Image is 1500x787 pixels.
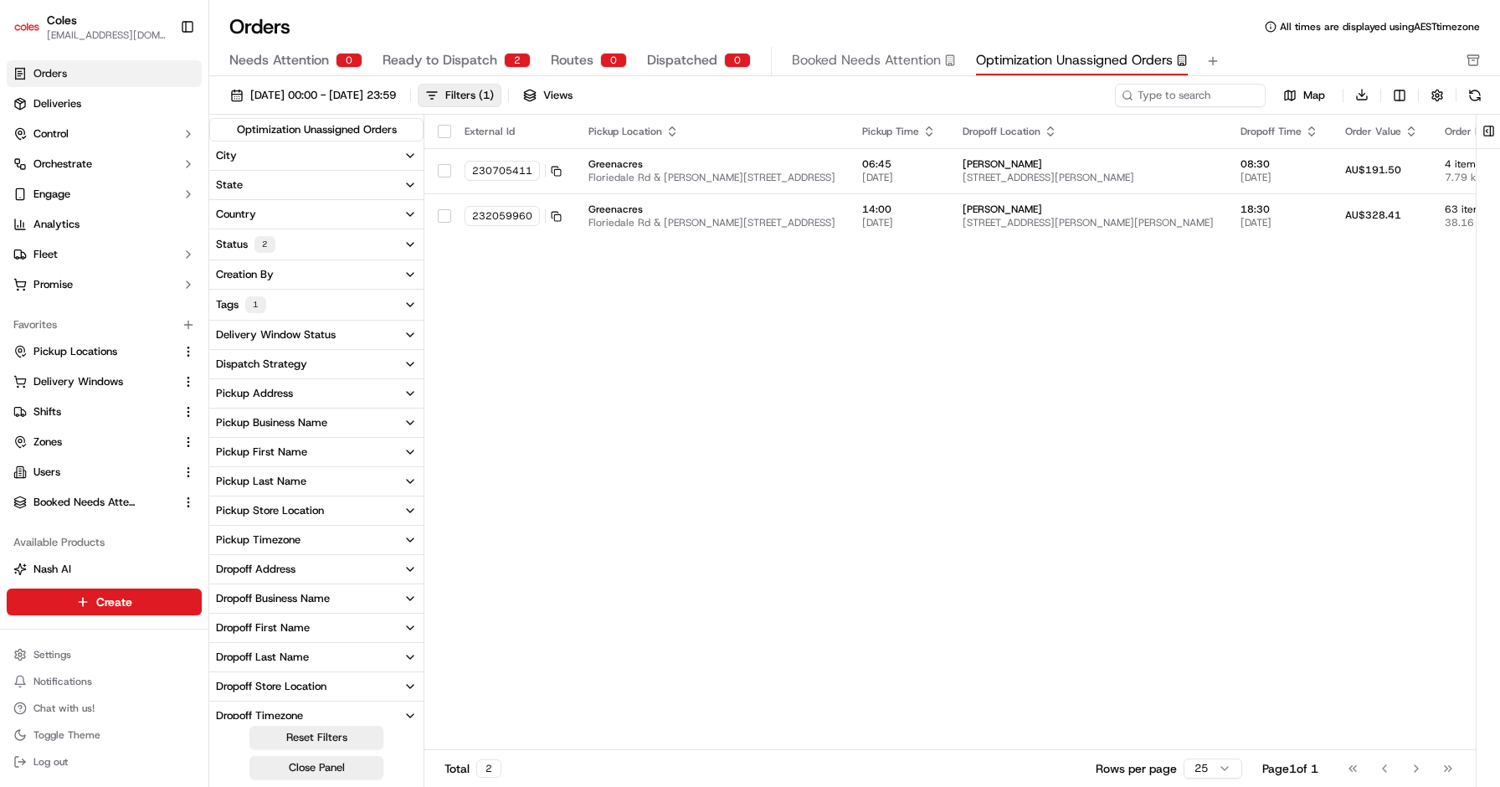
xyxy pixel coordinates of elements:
[237,122,397,137] div: Optimization Unassigned Orders
[792,50,941,70] span: Booked Needs Attention
[862,216,936,229] span: [DATE]
[216,650,309,665] div: Dropoff Last Name
[1241,125,1318,138] div: Dropoff Time
[7,338,202,365] button: Pickup Locations
[976,50,1173,70] span: Optimization Unassigned Orders
[216,532,301,548] div: Pickup Timezone
[13,495,175,510] a: Booked Needs Attention
[588,157,835,171] span: Greenacres
[13,344,175,359] a: Pickup Locations
[216,177,243,193] div: State
[229,13,290,40] h1: Orders
[465,161,562,181] button: 230705411
[13,404,175,419] a: Shifts
[135,236,275,266] a: 💻API Documentation
[209,496,424,525] button: Pickup Store Location
[285,165,305,185] button: Start new chat
[57,177,212,190] div: We're available if you need us!
[1241,216,1318,229] span: [DATE]
[7,241,202,268] button: Fleet
[1345,125,1418,138] div: Order Value
[504,53,531,68] div: 2
[862,171,936,184] span: [DATE]
[57,160,275,177] div: Start new chat
[7,697,202,720] button: Chat with us!
[1272,85,1336,105] button: Map
[465,125,562,138] div: External Id
[33,702,95,715] span: Chat with us!
[7,211,202,238] a: Analytics
[209,584,424,613] button: Dropoff Business Name
[1463,84,1487,107] button: Refresh
[158,243,269,260] span: API Documentation
[47,28,167,42] button: [EMAIL_ADDRESS][DOMAIN_NAME]
[445,88,494,103] div: Filters
[167,284,203,296] span: Pylon
[1241,203,1318,216] span: 18:30
[216,148,237,163] div: City
[7,90,202,117] a: Deliveries
[209,614,424,642] button: Dropoff First Name
[13,465,175,480] a: Users
[229,50,329,70] span: Needs Attention
[209,260,424,289] button: Creation By
[479,88,494,103] span: ( 1 )
[7,529,202,556] div: Available Products
[209,643,424,671] button: Dropoff Last Name
[216,591,330,606] div: Dropoff Business Name
[7,151,202,177] button: Orchestrate
[543,88,573,103] span: Views
[33,277,73,292] span: Promise
[10,236,135,266] a: 📗Knowledge Base
[7,429,202,455] button: Zones
[209,290,424,320] button: Tags1
[1303,88,1325,103] span: Map
[7,459,202,486] button: Users
[216,445,307,460] div: Pickup First Name
[516,84,580,107] button: Views
[44,108,301,126] input: Got a question? Start typing here...
[254,236,275,253] div: 2
[7,7,173,47] button: ColesColes[EMAIL_ADDRESS][DOMAIN_NAME]
[209,141,424,170] button: City
[216,207,256,222] div: Country
[216,236,275,253] div: Status
[7,643,202,666] button: Settings
[588,125,835,138] div: Pickup Location
[250,88,396,103] span: [DATE] 00:00 - [DATE] 23:59
[551,50,593,70] span: Routes
[17,160,47,190] img: 1736555255976-a54dd68f-1ca7-489b-9aae-adbdc363a1c4
[209,526,424,554] button: Pickup Timezone
[33,648,71,661] span: Settings
[588,216,835,229] span: Floriedale Rd & [PERSON_NAME][STREET_ADDRESS]
[1345,163,1401,177] span: AU$191.50
[472,164,532,177] span: 230705411
[963,125,1214,138] div: Dropoff Location
[209,672,424,701] button: Dropoff Store Location
[7,750,202,774] button: Log out
[33,96,81,111] span: Deliveries
[13,562,195,577] a: Nash AI
[209,438,424,466] button: Pickup First Name
[209,379,424,408] button: Pickup Address
[33,247,58,262] span: Fleet
[33,465,60,480] span: Users
[465,206,562,226] button: 232059960
[209,229,424,260] button: Status2
[216,503,324,518] div: Pickup Store Location
[17,17,50,50] img: Nash
[963,157,1214,171] span: [PERSON_NAME]
[13,435,175,450] a: Zones
[209,702,424,730] button: Dropoff Timezone
[33,435,62,450] span: Zones
[588,203,835,216] span: Greenacres
[249,756,383,779] button: Close Panel
[17,67,305,94] p: Welcome 👋
[223,84,403,107] button: [DATE] 00:00 - [DATE] 23:59
[444,759,501,778] div: Total
[1345,208,1401,222] span: AU$328.41
[1280,20,1480,33] span: All times are displayed using AEST timezone
[33,755,68,769] span: Log out
[33,562,71,577] span: Nash AI
[216,357,307,372] div: Dispatch Strategy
